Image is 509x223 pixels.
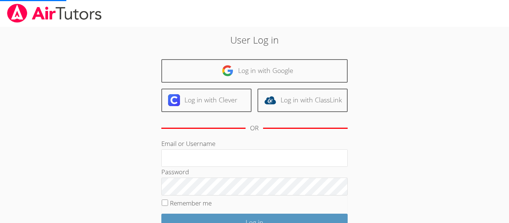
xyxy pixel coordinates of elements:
a: Log in with Clever [161,89,252,112]
h2: User Log in [117,33,392,47]
label: Email or Username [161,139,215,148]
img: clever-logo-6eab21bc6e7a338710f1a6ff85c0baf02591cd810cc4098c63d3a4b26e2feb20.svg [168,94,180,106]
div: OR [250,123,259,134]
label: Remember me [170,199,212,207]
a: Log in with Google [161,59,348,83]
img: google-logo-50288ca7cdecda66e5e0955fdab243c47b7ad437acaf1139b6f446037453330a.svg [222,65,234,77]
a: Log in with ClassLink [257,89,348,112]
img: classlink-logo-d6bb404cc1216ec64c9a2012d9dc4662098be43eaf13dc465df04b49fa7ab582.svg [264,94,276,106]
label: Password [161,168,189,176]
img: airtutors_banner-c4298cdbf04f3fff15de1276eac7730deb9818008684d7c2e4769d2f7ddbe033.png [6,4,102,23]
